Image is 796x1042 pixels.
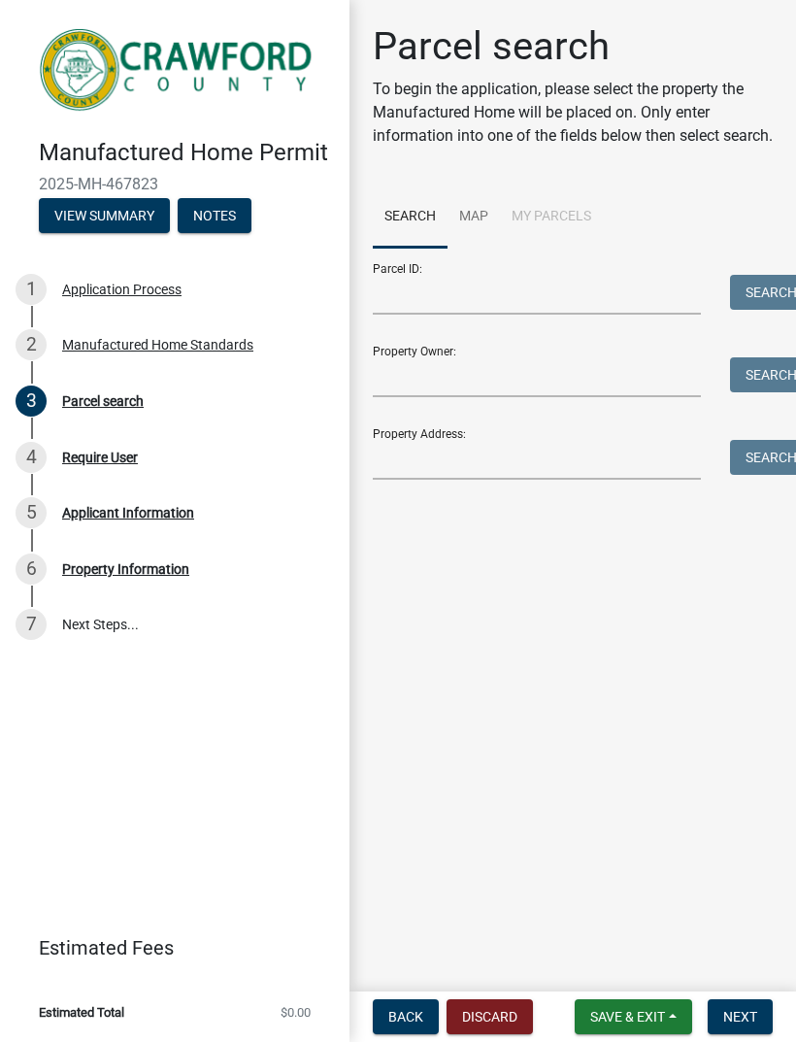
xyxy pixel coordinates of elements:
[16,274,47,305] div: 1
[16,329,47,360] div: 2
[178,209,251,224] wm-modal-confirm: Notes
[62,338,253,352] div: Manufactured Home Standards
[373,78,773,148] p: To begin the application, please select the property the Manufactured Home will be placed on. Onl...
[590,1009,665,1025] span: Save & Exit
[62,283,182,296] div: Application Process
[447,999,533,1034] button: Discard
[39,139,334,167] h4: Manufactured Home Permit
[62,451,138,464] div: Require User
[373,999,439,1034] button: Back
[62,506,194,520] div: Applicant Information
[575,999,692,1034] button: Save & Exit
[373,23,773,70] h1: Parcel search
[62,394,144,408] div: Parcel search
[16,442,47,473] div: 4
[178,198,251,233] button: Notes
[281,1006,311,1019] span: $0.00
[62,562,189,576] div: Property Information
[16,497,47,528] div: 5
[16,609,47,640] div: 7
[39,1006,124,1019] span: Estimated Total
[16,386,47,417] div: 3
[39,175,311,193] span: 2025-MH-467823
[448,186,500,249] a: Map
[723,1009,757,1025] span: Next
[39,198,170,233] button: View Summary
[708,999,773,1034] button: Next
[16,554,47,585] div: 6
[39,20,318,118] img: Crawford County, Georgia
[373,186,448,249] a: Search
[39,209,170,224] wm-modal-confirm: Summary
[16,928,318,967] a: Estimated Fees
[388,1009,423,1025] span: Back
